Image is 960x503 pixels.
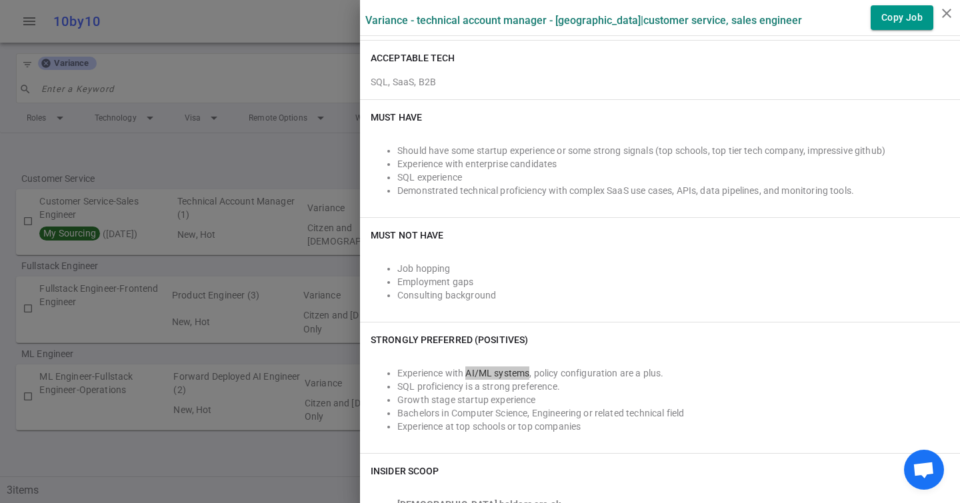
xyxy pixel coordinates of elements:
li: Bachelors in Computer Science, Engineering or related technical field [397,406,949,420]
div: SQL, SaaS, B2B [371,70,949,89]
label: Variance - Technical Account Manager - [GEOGRAPHIC_DATA] | Customer Service, Sales Engineer [365,14,802,27]
div: Open chat [904,450,944,490]
i: close [939,5,955,21]
li: SQL proficiency is a strong preference. [397,380,949,393]
li: Job hopping [397,262,949,275]
button: Copy Job [871,5,933,30]
li: Experience with enterprise candidates [397,157,949,171]
li: Should have some startup experience or some strong signals (top schools, top tier tech company, i... [397,144,949,157]
h6: ACCEPTABLE TECH [371,51,455,65]
li: Experience with AI/ML systems, policy configuration are a plus. [397,366,949,380]
h6: Strongly Preferred (Positives) [371,333,528,346]
li: Experience at top schools or top companies [397,420,949,433]
h6: Must NOT Have [371,229,443,242]
li: Growth stage startup experience [397,393,949,406]
li: Consulting background [397,288,949,302]
li: Demonstrated technical proficiency with complex SaaS use cases, APIs, data pipelines, and monitor... [397,184,949,197]
h6: Must Have [371,111,422,124]
li: Employment gaps [397,275,949,288]
li: SQL experience [397,171,949,184]
h6: INSIDER SCOOP [371,464,439,478]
